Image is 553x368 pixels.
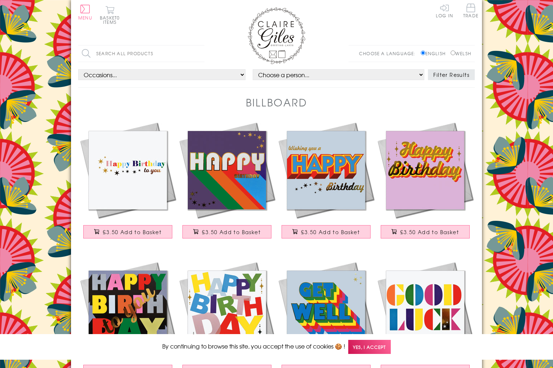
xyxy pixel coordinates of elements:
span: £3.50 Add to Basket [103,228,162,236]
span: 0 items [103,14,120,25]
a: Birthday Card, Wishing you a Happy Birthday, Block letters, with gold foil £3.50 Add to Basket [276,121,376,246]
img: Birthday Card, Happy Birthday to you, Block of letters, with gold foil [78,260,177,359]
a: Birthday Card, Happy Birthday to You, Rainbow colours, with gold foil £3.50 Add to Basket [78,121,177,246]
span: Menu [78,14,92,21]
img: Birthday Card, Happy Birthday, Pink background and stars, with gold foil [376,121,475,220]
img: Birthday Card, Wishing you a Happy Birthday, Block letters, with gold foil [276,121,376,220]
img: Good Luck Card, Rainbow stencil letters, with gold foil [376,260,475,359]
img: Birthday Card, Happy Birthday to You, Rainbow colours, with gold foil [78,121,177,220]
img: Get Well Card, Rainbow block letters and stars, with gold foil [276,260,376,359]
input: English [421,51,425,55]
img: Claire Giles Greetings Cards [248,7,305,64]
a: Birthday Card, Happy Birthday, Rainbow colours, with gold foil £3.50 Add to Basket [177,121,276,246]
label: English [421,50,449,57]
p: Choose a language: [359,50,419,57]
img: Birthday Card, Scattered letters with stars and gold foil [177,260,276,359]
button: Filter Results [428,69,475,80]
button: £3.50 Add to Basket [381,225,470,238]
span: £3.50 Add to Basket [301,228,360,236]
span: Yes, I accept [348,340,391,354]
button: £3.50 Add to Basket [182,225,272,238]
button: Basket0 items [100,6,120,24]
span: £3.50 Add to Basket [202,228,261,236]
button: £3.50 Add to Basket [282,225,371,238]
h1: Billboard [246,95,308,110]
input: Welsh [451,51,455,55]
input: Search all products [78,45,204,62]
button: £3.50 Add to Basket [83,225,173,238]
span: £3.50 Add to Basket [400,228,459,236]
label: Welsh [451,50,471,57]
a: Birthday Card, Happy Birthday, Pink background and stars, with gold foil £3.50 Add to Basket [376,121,475,246]
img: Birthday Card, Happy Birthday, Rainbow colours, with gold foil [177,121,276,220]
input: Search [197,45,204,62]
a: Trade [463,4,478,19]
button: Menu [78,5,92,20]
span: Trade [463,4,478,18]
a: Log In [436,4,453,18]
